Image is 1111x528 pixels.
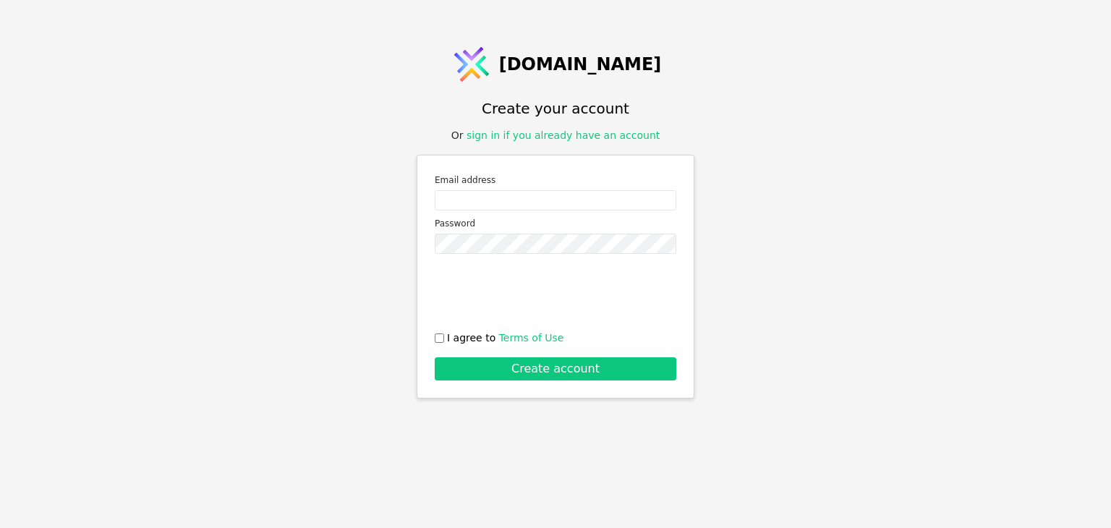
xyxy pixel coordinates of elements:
[499,51,662,77] span: [DOMAIN_NAME]
[499,332,564,344] a: Terms of Use
[447,331,563,346] span: I agree to
[435,216,676,231] label: Password
[435,173,676,187] label: Email address
[435,234,676,254] input: Password
[451,128,660,143] div: Or
[435,357,676,380] button: Create account
[467,129,660,141] a: sign in if you already have an account
[446,265,665,322] iframe: reCAPTCHA
[435,333,444,343] input: I agree to Terms of Use
[450,43,662,86] a: [DOMAIN_NAME]
[435,190,676,210] input: Email address
[482,98,629,119] h1: Create your account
